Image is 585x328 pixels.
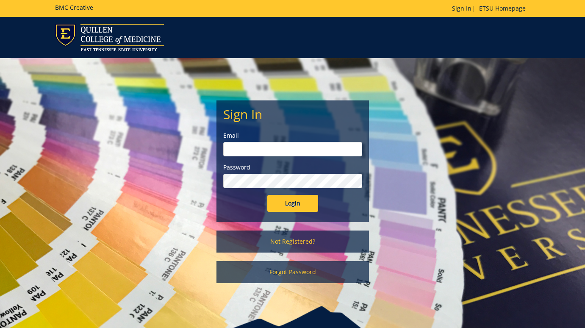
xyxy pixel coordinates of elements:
[223,131,362,140] label: Email
[452,4,530,13] p: |
[475,4,530,12] a: ETSU Homepage
[223,163,362,172] label: Password
[452,4,471,12] a: Sign In
[216,231,369,253] a: Not Registered?
[55,4,93,11] h5: BMC Creative
[267,195,318,212] input: Login
[223,107,362,121] h2: Sign In
[216,261,369,283] a: Forgot Password
[55,24,164,51] img: ETSU logo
